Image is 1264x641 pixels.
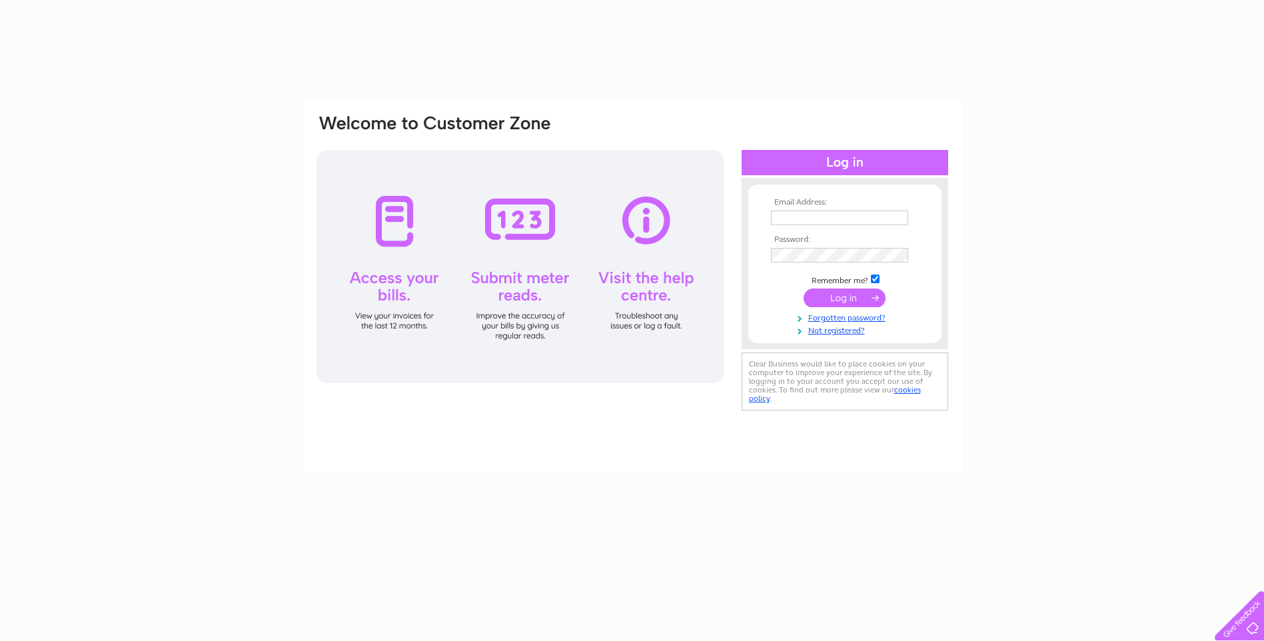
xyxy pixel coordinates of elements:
[771,311,922,323] a: Forgotten password?
[804,289,886,307] input: Submit
[768,273,922,286] td: Remember me?
[768,235,922,245] th: Password:
[749,385,921,403] a: cookies policy
[742,352,948,410] div: Clear Business would like to place cookies on your computer to improve your experience of the sit...
[771,323,922,336] a: Not registered?
[768,198,922,207] th: Email Address:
